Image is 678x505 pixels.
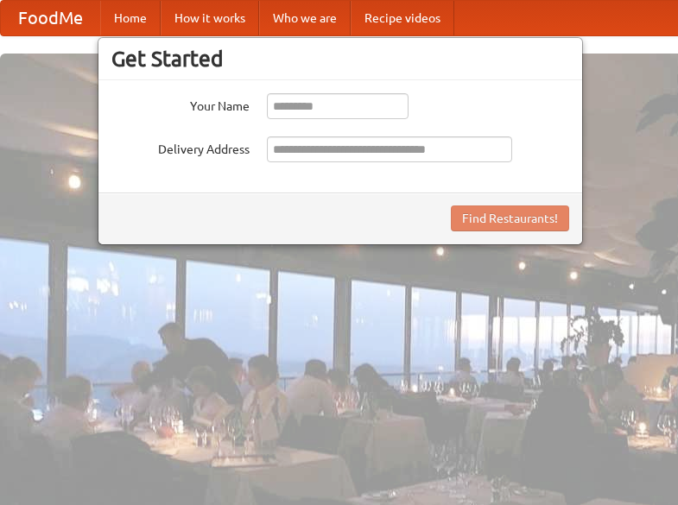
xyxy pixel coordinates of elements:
[451,205,569,231] button: Find Restaurants!
[1,1,100,35] a: FoodMe
[351,1,454,35] a: Recipe videos
[111,46,569,72] h3: Get Started
[111,136,250,158] label: Delivery Address
[100,1,161,35] a: Home
[259,1,351,35] a: Who we are
[111,93,250,115] label: Your Name
[161,1,259,35] a: How it works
